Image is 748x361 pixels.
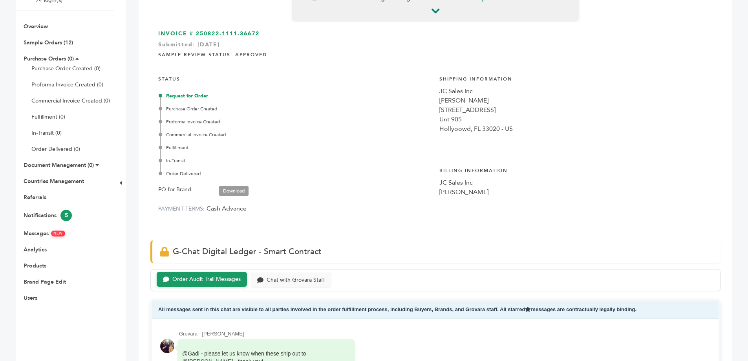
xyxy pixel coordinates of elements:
[31,65,101,72] a: Purchase Order Created (0)
[24,212,72,219] a: Notifications5
[179,330,711,337] div: Grovara - [PERSON_NAME]
[160,131,432,138] div: Commercial Invoice Created
[152,301,719,319] div: All messages sent in this chat are visible to all parties involved in the order fulfillment proce...
[439,115,713,124] div: Unt 905
[31,145,80,153] a: Order Delivered (0)
[439,86,713,96] div: JC Sales Inc
[24,278,66,286] a: Brand Page Edit
[24,262,46,269] a: Products
[24,55,74,62] a: Purchase Orders (0)
[439,161,713,178] h4: Billing Information
[24,294,37,302] a: Users
[24,178,84,185] a: Countries Management
[439,187,713,197] div: [PERSON_NAME]
[24,161,94,169] a: Document Management (0)
[60,210,72,221] span: 5
[24,23,48,30] a: Overview
[160,157,432,164] div: In-Transit
[158,30,713,38] h3: INVOICE # 250822-1111-36672
[160,92,432,99] div: Request for Order
[172,276,241,283] div: Order Audit Trail Messages
[173,246,322,257] span: G-Chat Digital Ledger - Smart Contract
[439,178,713,187] div: JC Sales Inc
[439,124,713,134] div: Hollyoowd, FL 33020 - US
[158,185,191,194] label: PO for Brand
[31,97,110,104] a: Commercial Invoice Created (0)
[24,246,47,253] a: Analytics
[31,81,103,88] a: Proforma Invoice Created (0)
[439,70,713,86] h4: Shipping Information
[160,144,432,151] div: Fulfillment
[24,39,73,46] a: Sample Orders (12)
[160,105,432,112] div: Purchase Order Created
[31,113,65,121] a: Fulfillment (0)
[158,46,713,62] h4: Sample Review Status: Approved
[158,41,713,53] div: Submitted: [DATE]
[439,105,713,115] div: [STREET_ADDRESS]
[31,129,62,137] a: In-Transit (0)
[158,205,205,213] label: PAYMENT TERMS:
[24,230,65,237] a: MessagesNEW
[207,204,247,213] span: Cash Advance
[267,277,325,284] div: Chat with Grovara Staff
[439,96,713,105] div: [PERSON_NAME]
[24,194,46,201] a: Referrals
[160,170,432,177] div: Order Delivered
[51,231,65,236] span: NEW
[160,118,432,125] div: Proforma Invoice Created
[158,70,432,86] h4: STATUS
[219,186,249,196] a: Download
